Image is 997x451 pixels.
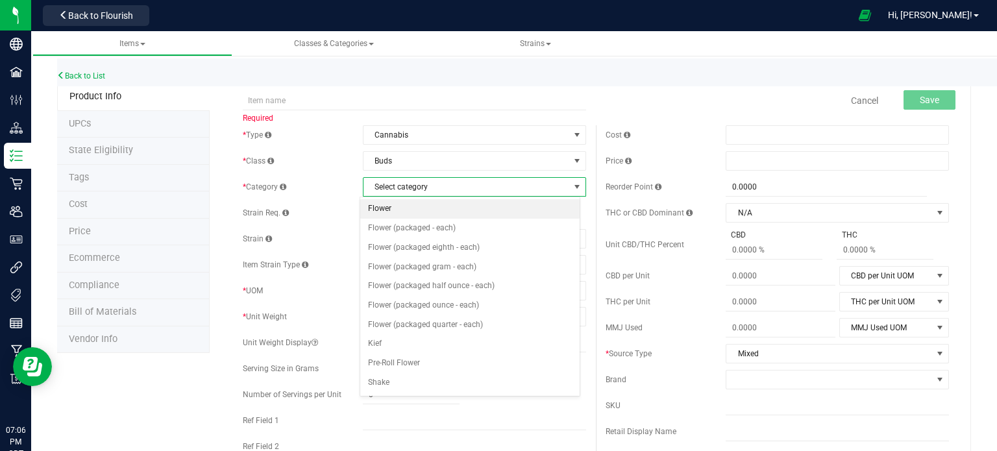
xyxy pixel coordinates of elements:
[69,199,88,210] span: Cost
[10,177,23,190] inline-svg: Retail
[360,258,580,277] li: Flower (packaged gram - each)
[932,319,948,337] span: select
[69,118,91,129] span: Tag
[10,205,23,218] inline-svg: Users
[68,10,133,21] span: Back to Flourish
[363,178,569,196] span: Select category
[69,172,89,183] span: Tag
[360,296,580,315] li: Flower (packaged ounce - each)
[69,226,91,237] span: Price
[904,90,955,110] button: Save
[10,149,23,162] inline-svg: Inventory
[606,130,630,140] span: Cost
[932,267,948,285] span: select
[360,315,580,335] li: Flower (packaged quarter - each)
[10,38,23,51] inline-svg: Company
[569,126,585,144] span: select
[360,238,580,258] li: Flower (packaged eighth - each)
[569,152,585,170] span: select
[363,152,569,170] span: Buds
[10,261,23,274] inline-svg: Integrations
[243,260,308,269] span: Item Strain Type
[13,347,52,386] iframe: Resource center
[243,338,318,347] span: Unit Weight Display
[243,442,279,451] span: Ref Field 2
[69,252,120,263] span: Ecommerce
[69,145,133,156] span: Tag
[69,280,119,291] span: Compliance
[243,182,286,191] span: Category
[10,345,23,358] inline-svg: Manufacturing
[606,427,676,436] span: Retail Display Name
[243,234,272,243] span: Strain
[243,91,586,110] input: Item name
[312,339,318,347] i: Custom display text for unit weight (e.g., '1.25 g', '1 gram (0.035 oz)', '1 cookie (10mg THC)')
[363,126,569,144] span: Cannabis
[69,334,117,345] span: Vendor Info
[119,39,145,48] span: Items
[840,293,932,311] span: THC per Unit UOM
[243,416,279,425] span: Ref Field 1
[243,130,271,140] span: Type
[850,3,880,28] span: Open Ecommerce Menu
[360,334,580,354] li: Kief
[932,293,948,311] span: select
[920,95,939,105] span: Save
[10,66,23,79] inline-svg: Facilities
[10,93,23,106] inline-svg: Configuration
[726,345,932,363] span: Mixed
[520,39,551,48] span: Strains
[606,349,652,358] span: Source Type
[837,241,933,259] input: 0.0000 %
[243,312,287,321] span: Unit Weight
[360,199,580,219] li: Flower
[69,306,136,317] span: Bill of Materials
[726,267,835,285] input: 0.0000
[10,289,23,302] inline-svg: Tags
[360,373,580,393] li: Shake
[606,240,684,249] span: Unit CBD/THC Percent
[726,229,751,241] span: CBD
[243,156,274,165] span: Class
[606,182,661,191] span: Reorder Point
[569,178,585,196] span: select
[69,91,121,102] span: Product Info
[360,393,580,412] li: Shake (Packaged Eighth - each)
[243,286,263,295] span: UOM
[840,267,932,285] span: CBD per Unit UOM
[10,372,23,385] inline-svg: Billing
[932,345,948,363] span: select
[606,156,632,165] span: Price
[837,229,863,241] span: THC
[10,233,23,246] inline-svg: User Roles
[932,204,948,222] span: select
[243,390,341,399] span: Number of Servings per Unit
[43,5,149,26] button: Back to Flourish
[243,114,273,123] span: Required
[57,71,105,80] a: Back to List
[606,375,626,384] span: Brand
[606,401,621,410] span: SKU
[851,94,878,107] a: Cancel
[243,208,289,217] span: Strain Req.
[10,121,23,134] inline-svg: Distribution
[606,297,650,306] span: THC per Unit
[888,10,972,20] span: Hi, [PERSON_NAME]!
[840,319,932,337] span: MMJ Used UOM
[606,323,643,332] span: MMJ Used
[243,364,319,373] span: Serving Size in Grams
[726,293,835,311] input: 0.0000
[726,204,932,222] span: N/A
[726,241,822,259] input: 0.0000 %
[726,319,835,337] input: 0.0000
[10,317,23,330] inline-svg: Reports
[726,178,927,196] input: 0.0000
[606,271,650,280] span: CBD per Unit
[360,219,580,238] li: Flower (packaged - each)
[606,208,693,217] span: THC or CBD Dominant
[360,276,580,296] li: Flower (packaged half ounce - each)
[294,39,374,48] span: Classes & Categories
[360,354,580,373] li: Pre-Roll Flower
